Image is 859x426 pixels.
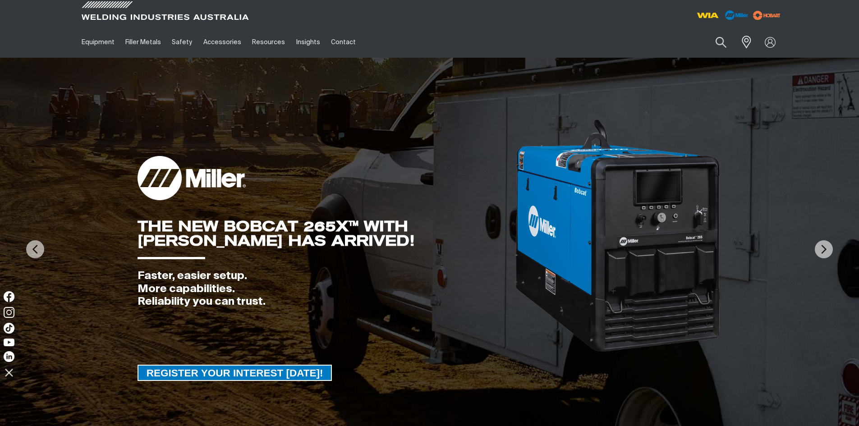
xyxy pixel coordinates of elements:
img: Instagram [4,307,14,318]
a: Safety [166,27,198,58]
img: PrevArrow [26,240,44,258]
a: Contact [326,27,361,58]
a: Filler Metals [120,27,166,58]
img: YouTube [4,339,14,346]
img: LinkedIn [4,351,14,362]
input: Product name or item number... [694,32,736,53]
a: Insights [290,27,325,58]
nav: Main [76,27,606,58]
div: Faster, easier setup. More capabilities. Reliability you can trust. [138,270,514,308]
img: Facebook [4,291,14,302]
a: Resources [247,27,290,58]
img: TikTok [4,323,14,334]
button: Search products [706,32,736,53]
div: THE NEW BOBCAT 265X™ WITH [PERSON_NAME] HAS ARRIVED! [138,219,514,248]
a: Equipment [76,27,120,58]
img: hide socials [1,365,17,380]
img: miller [750,9,783,22]
img: NextArrow [815,240,833,258]
span: REGISTER YOUR INTEREST [DATE]! [138,365,331,381]
a: Accessories [198,27,247,58]
a: REGISTER YOUR INTEREST TODAY! [138,365,332,381]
